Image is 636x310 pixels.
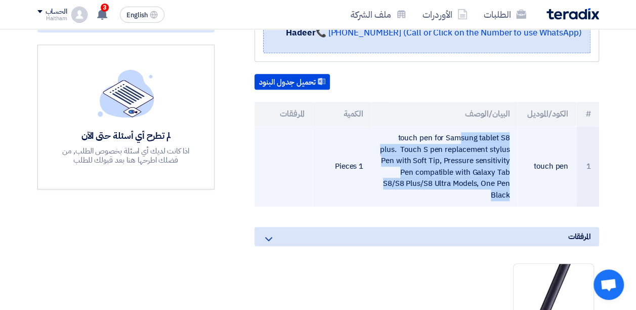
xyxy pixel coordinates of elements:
span: 3 [101,4,109,12]
button: تحميل جدول البنود [255,74,330,90]
span: English [126,12,148,19]
td: 1 [576,126,599,207]
th: # [576,102,599,126]
td: 1 Pieces [313,126,371,207]
th: الكود/الموديل [518,102,576,126]
a: ملف الشركة [343,3,414,26]
a: الأوردرات [414,3,476,26]
td: touch pen for Samsung tablet S8 plus. Touch S pen replacement stylus Pen with Soft Tip, Pressure ... [371,126,518,207]
img: empty_state_list.svg [98,69,154,117]
div: Open chat [593,269,624,300]
td: touch pen [518,126,576,207]
a: الطلبات [476,3,534,26]
th: المرفقات [255,102,313,126]
div: لم تطرح أي أسئلة حتى الآن [52,130,200,141]
a: 📞 [PHONE_NUMBER] (Call or Click on the Number to use WhatsApp) [316,26,582,39]
img: Teradix logo [546,8,599,20]
strong: Hadeer [286,26,315,39]
div: اذا كانت لديك أي اسئلة بخصوص الطلب, من فضلك اطرحها هنا بعد قبولك للطلب [52,146,200,165]
span: المرفقات [568,231,590,242]
div: Haitham [37,16,67,21]
th: الكمية [313,102,371,126]
button: English [120,7,164,23]
div: الحساب [46,8,67,16]
th: البيان/الوصف [371,102,518,126]
img: profile_test.png [71,7,88,23]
